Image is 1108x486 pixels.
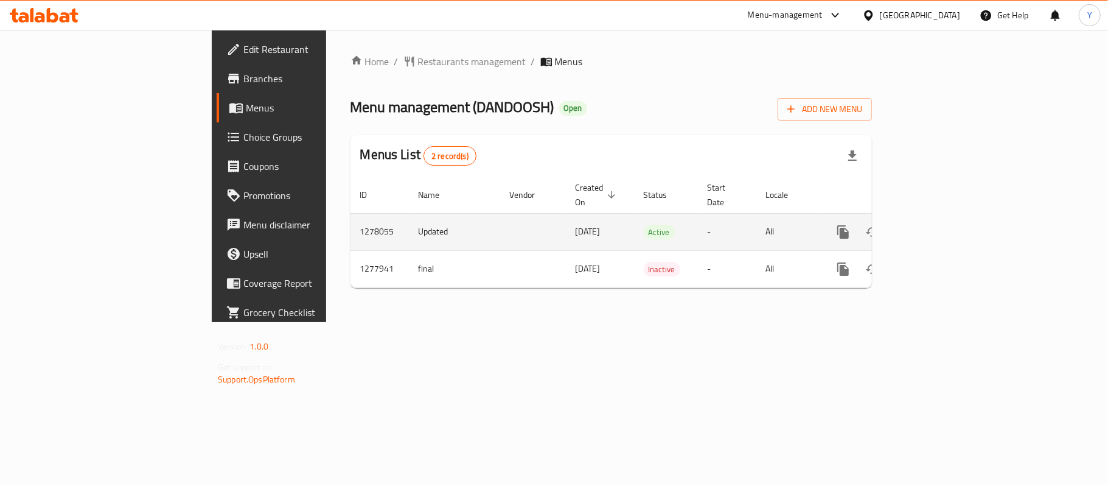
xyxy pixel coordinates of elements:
[838,141,867,171] div: Export file
[1087,9,1092,22] span: Y
[756,213,819,250] td: All
[217,152,397,181] a: Coupons
[756,250,819,287] td: All
[350,93,554,121] span: Menu management ( DANDOOSH )
[829,255,858,284] button: more
[217,181,397,210] a: Promotions
[644,225,675,239] span: Active
[698,250,756,287] td: -
[350,54,872,69] nav: breadcrumb
[510,188,551,202] span: Vendor
[218,359,274,375] span: Get support on:
[246,100,387,115] span: Menus
[576,261,601,276] span: [DATE]
[243,188,387,203] span: Promotions
[217,64,397,93] a: Branches
[360,146,476,166] h2: Menus List
[880,9,960,22] div: [GEOGRAPHIC_DATA]
[787,102,862,117] span: Add New Menu
[559,101,587,116] div: Open
[243,305,387,320] span: Grocery Checklist
[243,71,387,86] span: Branches
[698,213,756,250] td: -
[243,42,387,57] span: Edit Restaurant
[217,122,397,152] a: Choice Groups
[419,188,456,202] span: Name
[217,239,397,269] a: Upsell
[218,339,248,354] span: Version:
[217,269,397,298] a: Coverage Report
[531,54,535,69] li: /
[819,177,955,214] th: Actions
[409,213,500,250] td: Updated
[217,210,397,239] a: Menu disclaimer
[576,224,601,239] span: [DATE]
[424,150,476,162] span: 2 record(s)
[350,177,955,288] table: enhanced table
[403,54,526,69] a: Restaurants management
[644,188,683,202] span: Status
[243,247,387,261] span: Upsell
[243,217,387,232] span: Menu disclaimer
[778,98,872,121] button: Add New Menu
[243,159,387,174] span: Coupons
[218,372,295,387] a: Support.OpsPlatform
[243,276,387,291] span: Coverage Report
[217,93,397,122] a: Menus
[243,130,387,144] span: Choice Groups
[418,54,526,69] span: Restaurants management
[748,8,823,23] div: Menu-management
[559,103,587,113] span: Open
[829,217,858,247] button: more
[858,255,887,284] button: Change Status
[766,188,804,202] span: Locale
[576,180,619,210] span: Created On
[249,339,268,354] span: 1.0.0
[555,54,583,69] span: Menus
[708,180,742,210] span: Start Date
[217,35,397,64] a: Edit Restaurant
[217,298,397,327] a: Grocery Checklist
[360,188,383,202] span: ID
[409,250,500,287] td: final
[423,146,476,166] div: Total records count
[644,262,680,276] span: Inactive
